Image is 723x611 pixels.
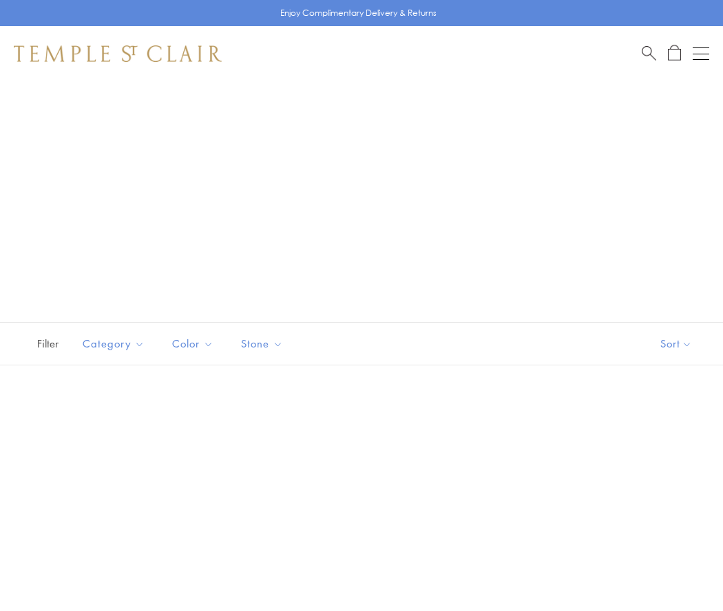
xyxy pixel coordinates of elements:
[76,335,155,352] span: Category
[234,335,293,352] span: Stone
[642,45,656,62] a: Search
[14,45,222,62] img: Temple St. Clair
[668,45,681,62] a: Open Shopping Bag
[165,335,224,352] span: Color
[693,45,709,62] button: Open navigation
[280,6,437,20] p: Enjoy Complimentary Delivery & Returns
[72,328,155,359] button: Category
[629,323,723,365] button: Show sort by
[162,328,224,359] button: Color
[231,328,293,359] button: Stone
